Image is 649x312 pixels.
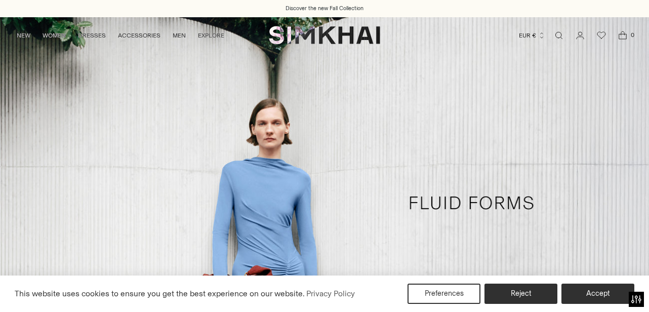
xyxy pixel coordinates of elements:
a: Discover the new Fall Collection [286,5,363,13]
a: SIMKHAI [269,25,380,45]
a: Wishlist [591,25,612,46]
a: WOMEN [43,24,66,47]
a: NEW [17,24,30,47]
span: This website uses cookies to ensure you get the best experience on our website. [15,289,305,298]
button: Preferences [408,284,480,304]
a: DRESSES [78,24,106,47]
a: ACCESSORIES [118,24,160,47]
button: EUR € [519,24,545,47]
button: Accept [561,284,634,304]
a: EXPLORE [198,24,224,47]
span: 0 [628,30,637,40]
a: Open cart modal [613,25,633,46]
a: Privacy Policy (opens in a new tab) [305,286,356,301]
a: Open search modal [549,25,569,46]
a: MEN [173,24,186,47]
a: Go to the account page [570,25,590,46]
button: Reject [484,284,557,304]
